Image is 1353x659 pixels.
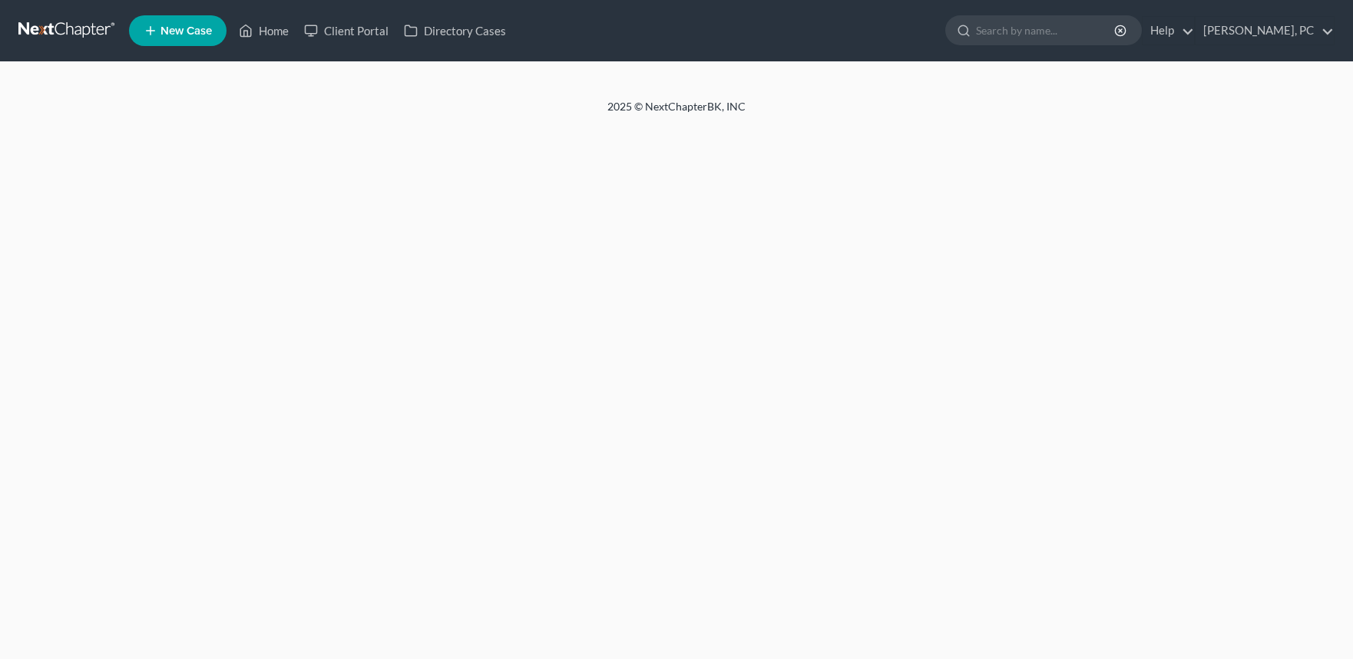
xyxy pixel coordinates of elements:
[296,17,396,44] a: Client Portal
[396,17,514,44] a: Directory Cases
[160,25,212,37] span: New Case
[1143,17,1194,44] a: Help
[239,99,1114,127] div: 2025 © NextChapterBK, INC
[1196,17,1334,44] a: [PERSON_NAME], PC
[976,16,1116,44] input: Search by name...
[231,17,296,44] a: Home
